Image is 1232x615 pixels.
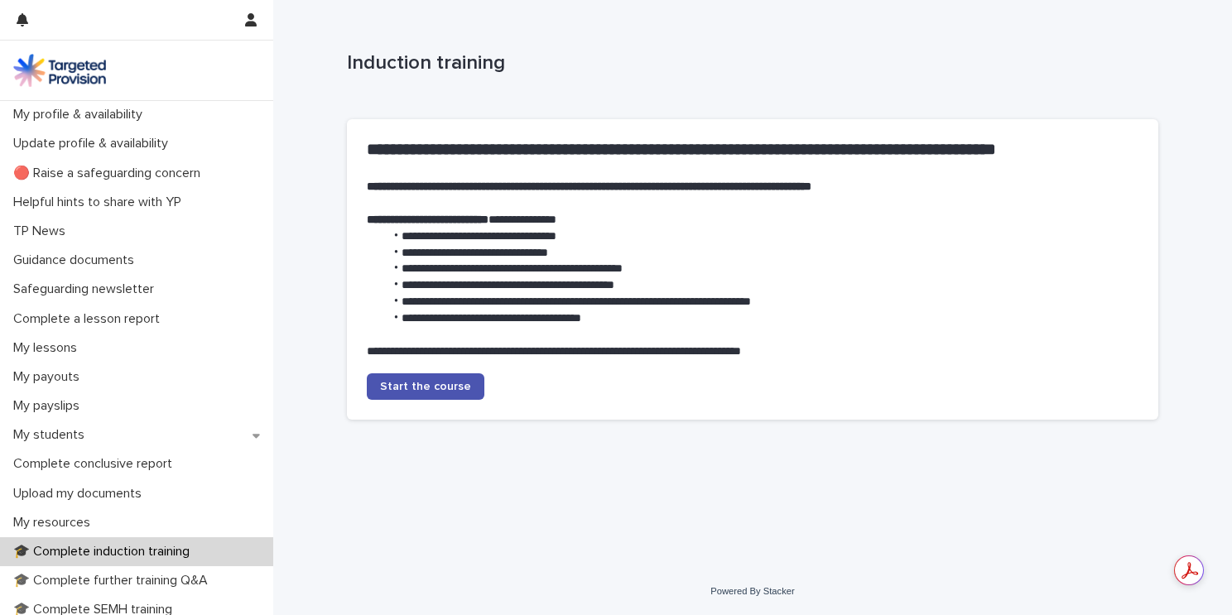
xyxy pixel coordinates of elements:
p: My lessons [7,340,90,356]
p: Complete conclusive report [7,456,185,472]
p: 🎓 Complete further training Q&A [7,573,221,589]
p: TP News [7,223,79,239]
a: Start the course [367,373,484,400]
p: Upload my documents [7,486,155,502]
p: My payouts [7,369,93,385]
a: Powered By Stacker [710,586,794,596]
p: Complete a lesson report [7,311,173,327]
p: Safeguarding newsletter [7,281,167,297]
p: Update profile & availability [7,136,181,151]
span: Start the course [380,381,471,392]
p: Guidance documents [7,252,147,268]
p: My profile & availability [7,107,156,123]
p: 🎓 Complete induction training [7,544,203,560]
p: My students [7,427,98,443]
p: My payslips [7,398,93,414]
p: Induction training [347,51,1152,75]
p: Helpful hints to share with YP [7,195,195,210]
p: My resources [7,515,103,531]
p: 🔴 Raise a safeguarding concern [7,166,214,181]
img: M5nRWzHhSzIhMunXDL62 [13,54,106,87]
